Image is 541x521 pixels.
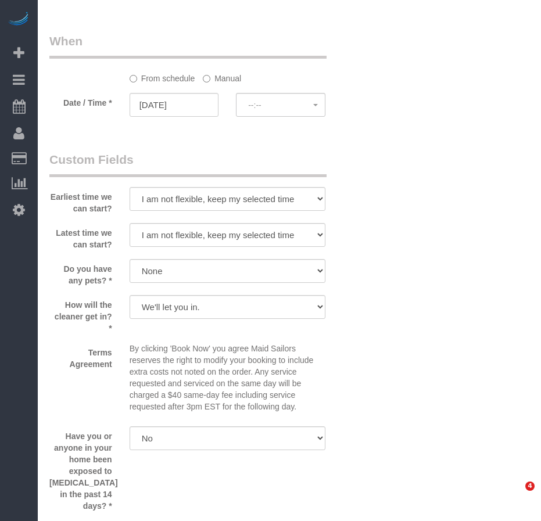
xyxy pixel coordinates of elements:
[49,151,327,177] legend: Custom Fields
[41,223,121,250] label: Latest time we can start?
[7,12,30,28] img: Automaid Logo
[41,187,121,214] label: Earliest time we can start?
[41,295,121,334] label: How will the cleaner get in? *
[41,426,121,512] label: Have you or anyone in your home been exposed to [MEDICAL_DATA] in the past 14 days? *
[203,75,210,82] input: Manual
[203,69,241,84] label: Manual
[41,259,121,286] label: Do you have any pets? *
[130,93,219,117] input: MM/DD/YYYY
[41,343,121,370] label: Terms Agreement
[130,69,195,84] label: From schedule
[130,75,137,82] input: From schedule
[248,100,313,110] span: --:--
[236,93,325,117] button: --:--
[41,93,121,109] label: Date / Time *
[130,343,325,412] p: By clicking 'Book Now' you agree Maid Sailors reserves the right to modify your booking to includ...
[525,482,535,491] span: 4
[49,33,327,59] legend: When
[501,482,529,509] iframe: Intercom live chat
